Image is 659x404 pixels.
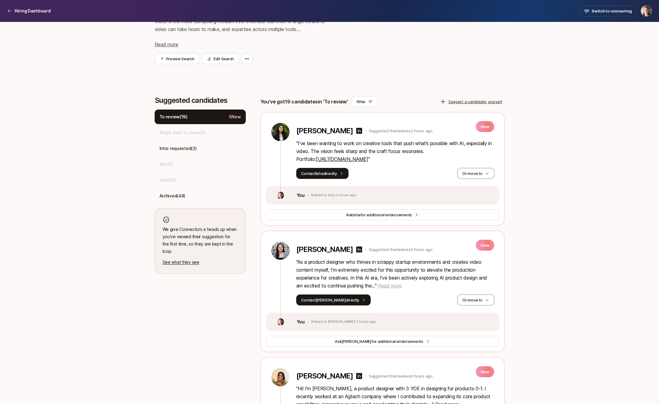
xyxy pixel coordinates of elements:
p: [PERSON_NAME] [296,372,353,380]
p: You [297,192,305,199]
p: See what they see [163,259,238,266]
img: 5e23f732_2251_47cf_926c_7e5cbfa063b2.jpg [271,242,290,260]
span: Read more [378,283,402,289]
button: AskIshafor additional endorsements [266,209,499,220]
p: New [476,240,494,251]
img: ad2f0149_be41_46ba_92df_eacac20eb553.jpg [271,368,290,386]
p: Hiring Dashboard [15,7,51,15]
p: Suggested themselves 2 hours ago [369,128,433,134]
p: New [476,121,494,132]
p: [PERSON_NAME] [296,127,353,135]
p: Hired ( 0 ) [160,176,176,184]
span: Switch to connecting [592,8,632,14]
p: 5 New [229,113,241,120]
p: You [297,318,305,326]
p: Suggested candidates [155,96,246,105]
p: Suggested themselves 6 hours ago [369,373,433,379]
p: Shared to [PERSON_NAME] 5 hours ago [311,320,376,324]
p: " I’ve been wanting to work on creative tools that push what’s possible with AI, especially in vi... [296,139,494,163]
img: 8cb3e434_9646_4a7a_9a3b_672daafcbcea.jpg [277,192,284,199]
span: Ask for additional endorsements [346,212,412,218]
p: " As a product designer who thrives in scrappy startup environments and creates video content mys... [296,258,494,290]
p: Shared to Isha 2 hours ago [311,193,356,197]
button: Edit Search [202,53,239,64]
p: We give Connectors a heads up when you've viewed their suggestion for the first time, so they are... [163,226,238,255]
p: Suggested themselves 5 hours ago [369,246,433,252]
button: Or move to [457,294,494,305]
p: New [476,366,494,377]
span: Read more [155,41,178,47]
p: Met ( 0 ) [160,161,173,168]
p: Archived ( 48 ) [160,192,186,200]
button: Preview Search [155,53,200,64]
button: Filter [352,96,378,107]
span: [PERSON_NAME] [342,339,372,344]
img: Jasper Story [641,6,651,16]
button: Switch to connecting [579,5,637,16]
p: Video is the most compelling medium ever invented. But even a single minute of video can take hou... [155,17,336,33]
p: Suggest a candidate yourself [448,99,502,105]
p: Intro requested ( 3 ) [160,145,197,152]
button: Ask[PERSON_NAME]for additional endorsements [266,336,499,347]
p: [PERSON_NAME] [296,245,353,254]
span: Ask for additional endorsements [335,338,423,344]
p: To review ( 19 ) [160,113,187,120]
span: Isha [353,212,360,217]
img: 8cb3e434_9646_4a7a_9a3b_672daafcbcea.jpg [277,318,284,326]
a: [URL][DOMAIN_NAME] [316,156,368,162]
button: Contact[PERSON_NAME]directly [296,294,371,305]
img: 6102d8ba_98cc_44b4_9565_1513b1550b61.jpg [271,123,290,141]
p: You've got 19 candidates in 'To review' [260,98,348,106]
button: Jasper Story [641,5,652,16]
button: ContactIshadirectly [296,168,348,179]
p: Might want to meet ( 0 ) [160,129,205,136]
button: Or move to [457,168,494,179]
